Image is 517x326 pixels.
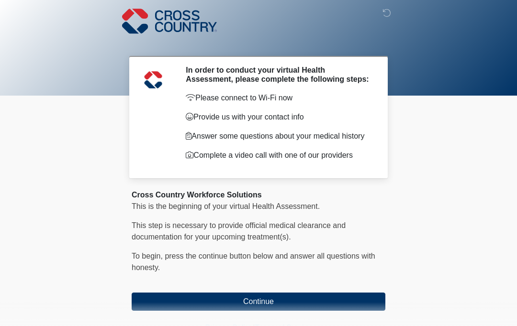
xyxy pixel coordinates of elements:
[186,65,371,84] h2: In order to conduct your virtual Health Assessment, please complete the following steps:
[132,221,346,241] span: This step is necessary to provide official medical clearance and documentation for your upcoming ...
[186,111,371,123] p: Provide us with your contact info
[186,130,371,142] p: Answer some questions about your medical history
[122,7,217,35] img: Cross Country Logo
[186,150,371,161] p: Complete a video call with one of our providers
[132,293,385,311] button: Continue
[132,189,385,201] div: Cross Country Workforce Solutions
[124,34,393,52] h1: ‎ ‎ ‎
[186,92,371,104] p: Please connect to Wi-Fi now
[139,65,168,94] img: Agent Avatar
[132,202,320,210] span: This is the beginning of your virtual Health Assessment.
[132,252,375,272] span: To begin, ﻿﻿﻿﻿﻿﻿﻿﻿﻿﻿﻿﻿press the continue button below and answer all questions with honesty.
